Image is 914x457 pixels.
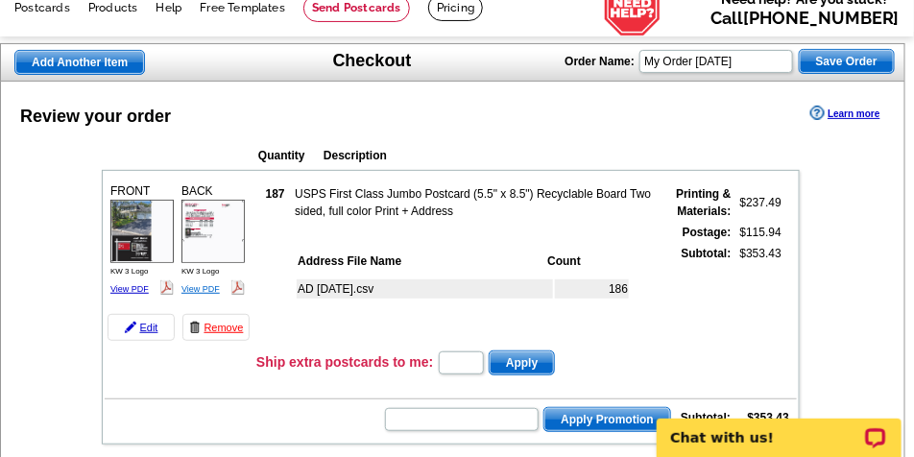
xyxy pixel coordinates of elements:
a: Help [156,1,181,14]
strong: 187 [266,187,285,201]
a: Learn more [810,106,879,121]
a: Free Templates [200,1,285,14]
button: Save Order [799,49,895,74]
td: $115.94 [734,223,782,242]
span: Apply [490,351,554,374]
a: Remove [182,314,250,341]
a: Products [88,1,138,14]
span: KW 3 Logo [110,267,149,276]
img: small-thumb.jpg [181,200,245,263]
th: Quantity [257,146,321,165]
a: View PDF [181,284,220,294]
div: BACK [179,180,248,301]
td: 186 [555,279,629,299]
img: trashcan-icon.gif [189,322,201,333]
strong: Subtotal: [682,247,732,260]
img: pdf_logo.png [230,280,245,295]
span: Save Order [800,50,894,73]
th: Description [323,146,674,165]
span: KW 3 Logo [181,267,220,276]
td: $353.43 [734,244,782,344]
th: Count [546,252,629,271]
span: Call [710,8,900,28]
strong: Order Name: [565,55,635,68]
iframe: LiveChat chat widget [644,397,914,457]
strong: Printing & Materials: [676,187,731,218]
span: Add Another Item [15,51,144,74]
span: Apply Promotion [544,408,670,431]
button: Apply [489,350,555,375]
th: Address File Name [297,252,544,271]
img: pencil-icon.gif [125,322,136,333]
a: Add Another Item [14,50,145,75]
td: $237.49 [734,184,782,221]
a: Edit [108,314,175,341]
div: Review your order [20,104,171,130]
h1: Checkout [333,51,412,71]
a: View PDF [110,284,149,294]
h3: Ship extra postcards to me: [256,353,433,371]
button: Apply Promotion [543,407,671,432]
img: small-thumb.jpg [110,200,174,263]
td: AD [DATE].csv [297,279,553,299]
a: [PHONE_NUMBER] [743,8,900,28]
td: USPS First Class Jumbo Postcard (5.5" x 8.5") Recyclable Board Two sided, full color Print + Address [294,184,656,221]
img: pdf_logo.png [159,280,174,295]
a: Postcards [14,1,70,14]
strong: Postage: [683,226,732,239]
div: FRONT [108,180,177,301]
